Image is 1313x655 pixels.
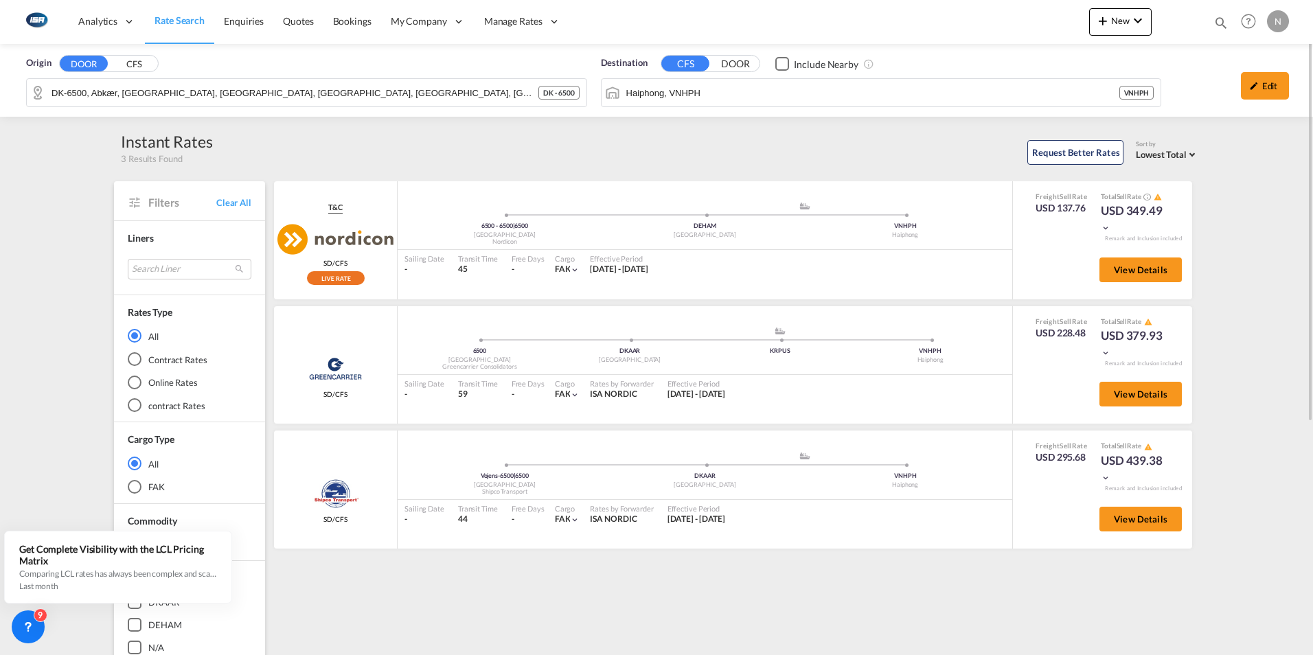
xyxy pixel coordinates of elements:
[1036,317,1087,326] div: Freight Rate
[855,347,1005,356] div: VNHPH
[1143,441,1152,452] button: icon-alert
[404,231,605,240] div: [GEOGRAPHIC_DATA]
[1101,317,1169,327] div: Total Rate
[805,472,1005,481] div: VNHPH
[128,352,251,366] md-radio-button: Contract Rates
[148,619,182,631] div: DEHAM
[1114,514,1167,525] span: View Details
[1249,81,1259,91] md-icon: icon-pencil
[1099,382,1182,406] button: View Details
[667,503,726,514] div: Effective Period
[323,389,347,399] span: SD/CFS
[1114,264,1167,275] span: View Details
[512,389,514,400] div: -
[1099,507,1182,531] button: View Details
[1089,8,1152,36] button: icon-plus 400-fgNewicon-chevron-down
[1241,72,1289,100] div: icon-pencilEdit
[148,195,216,210] span: Filters
[404,238,605,246] div: Nordicon
[391,14,447,28] span: My Company
[605,472,806,481] div: DKAAR
[128,641,251,654] md-checkbox: N/A
[555,356,705,365] div: [GEOGRAPHIC_DATA]
[1237,10,1267,34] div: Help
[590,378,653,389] div: Rates by Forwarder
[555,264,571,274] span: FAK
[404,389,444,400] div: -
[590,389,637,399] span: ISA NORDIC
[543,88,574,97] span: DK - 6500
[1117,317,1128,325] span: Sell
[404,356,555,365] div: [GEOGRAPHIC_DATA]
[1101,473,1110,483] md-icon: icon-chevron-down
[1101,203,1169,235] div: USD 349.49
[404,264,444,275] div: -
[128,433,174,446] div: Cargo Type
[404,503,444,514] div: Sailing Date
[1144,318,1152,326] md-icon: icon-alert
[323,258,347,268] span: SD/CFS
[602,79,1161,106] md-input-container: Haiphong, VNHPH
[1130,12,1146,29] md-icon: icon-chevron-down
[1267,10,1289,32] div: N
[1095,12,1111,29] md-icon: icon-plus 400-fg
[1060,441,1071,450] span: Sell
[1152,192,1162,202] button: icon-alert
[307,271,365,285] img: live-rate.svg
[404,378,444,389] div: Sailing Date
[590,514,637,524] span: ISA NORDIC
[797,203,813,209] md-icon: assets/icons/custom/ship-fill.svg
[1136,140,1199,149] div: Sort by
[128,376,251,389] md-radio-button: Online Rates
[590,264,648,275] div: 01 Sep 2025 - 30 Sep 2025
[1036,326,1087,340] div: USD 228.48
[1136,146,1199,161] md-select: Select: Lowest Total
[1237,10,1260,33] span: Help
[570,390,580,400] md-icon: icon-chevron-down
[224,15,264,27] span: Enquiries
[1036,201,1087,215] div: USD 137.76
[1095,360,1192,367] div: Remark and Inclusion included
[601,56,648,70] span: Destination
[1101,441,1169,452] div: Total Rate
[794,58,858,71] div: Include Nearby
[514,472,516,479] span: |
[590,503,653,514] div: Rates by Forwarder
[1101,348,1110,358] md-icon: icon-chevron-down
[333,15,372,27] span: Bookings
[155,14,205,26] span: Rate Search
[121,152,183,165] span: 3 Results Found
[1036,192,1087,201] div: Freight Rate
[667,389,726,400] div: 01 Sep 2025 - 30 Sep 2025
[1101,223,1110,233] md-icon: icon-chevron-down
[515,472,529,479] span: 6500
[1101,327,1169,360] div: USD 379.93
[323,514,347,524] span: SD/CFS
[805,481,1005,490] div: Haiphong
[590,514,653,525] div: ISA NORDIC
[473,347,487,354] span: 6500
[855,356,1005,365] div: Haiphong
[1036,450,1087,464] div: USD 295.68
[667,378,726,389] div: Effective Period
[705,347,856,356] div: KRPUS
[1099,257,1182,282] button: View Details
[404,514,444,525] div: -
[128,618,251,632] md-checkbox: DEHAM
[711,56,760,72] button: DOOR
[216,196,251,209] span: Clear All
[626,82,1119,103] input: Search by Port
[283,15,313,27] span: Quotes
[128,515,177,527] span: Commodity
[1060,317,1071,325] span: Sell
[661,56,709,71] button: CFS
[148,641,164,654] div: N/A
[26,56,51,70] span: Origin
[78,14,117,28] span: Analytics
[404,487,605,496] div: Shipco Transport
[512,503,545,514] div: Free Days
[512,264,514,275] div: -
[514,222,528,229] span: 6500
[458,378,498,389] div: Transit Time
[128,399,251,413] md-radio-button: contract Rates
